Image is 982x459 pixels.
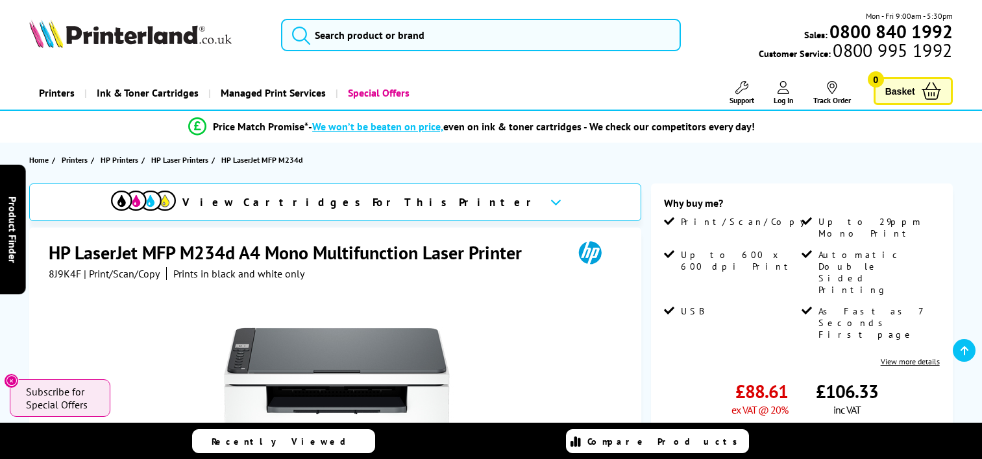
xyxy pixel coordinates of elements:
a: Printerland Logo [29,19,265,51]
span: 0800 995 1992 [831,44,952,56]
span: Log In [774,95,794,105]
span: Mon - Fri 9:00am - 5:30pm [866,10,953,22]
span: HP LaserJet MFP M234d [221,153,302,167]
span: £88.61 [735,379,788,403]
a: Track Order [813,81,851,105]
span: | Print/Scan/Copy [84,267,160,280]
h1: HP LaserJet MFP M234d A4 Mono Multifunction Laser Printer [49,241,535,265]
a: Support [730,81,754,105]
span: Support [730,95,754,105]
a: Basket 0 [874,77,953,105]
span: We won’t be beaten on price, [312,120,443,133]
span: As Fast as 7 Seconds First page [818,305,937,340]
span: Recently Viewed [212,436,359,447]
span: View Cartridges For This Printer [182,195,539,209]
span: 8J9K4F [49,267,81,280]
span: inc VAT [833,403,861,416]
a: Ink & Toner Cartridges [84,76,208,110]
a: Printers [29,76,84,110]
a: HP Printers [101,153,141,167]
a: Printers [62,153,91,167]
span: Compare Products [587,436,744,447]
span: Print/Scan/Copy [681,216,815,228]
span: HP Printers [101,153,138,167]
a: Recently Viewed [192,429,375,453]
span: Up to 600 x 600 dpi Print [681,249,799,272]
a: Special Offers [336,76,419,110]
span: Price Match Promise* [213,120,308,133]
button: Close [4,373,19,388]
span: Customer Service: [759,44,952,60]
span: Up to 29ppm Mono Print [818,216,937,239]
span: Automatic Double Sided Printing [818,249,937,296]
img: HP [560,241,620,265]
span: Ink & Toner Cartridges [97,76,199,110]
span: HP Laser Printers [151,153,208,167]
input: Search product or brand [281,19,681,51]
a: HP Laser Printers [151,153,212,167]
a: Log In [774,81,794,105]
a: 0800 840 1992 [828,25,953,38]
span: Basket [885,82,915,100]
a: HP LaserJet MFP M234d [221,153,306,167]
span: Home [29,153,49,167]
b: 0800 840 1992 [829,19,953,43]
span: ex VAT @ 20% [731,403,788,416]
i: Prints in black and white only [173,267,304,280]
img: Printerland Logo [29,19,232,48]
img: View Cartridges [111,191,176,211]
li: modal_Promise [6,115,937,138]
a: Compare Products [566,429,749,453]
div: - even on ink & toner cartridges - We check our competitors every day! [308,120,755,133]
a: Managed Print Services [208,76,336,110]
div: Why buy me? [664,196,939,216]
span: Printers [62,153,88,167]
span: USB [681,305,704,317]
span: Sales: [804,29,828,41]
a: Home [29,153,52,167]
span: Subscribe for Special Offers [26,385,97,411]
span: Product Finder [6,196,19,263]
span: £106.33 [816,379,878,403]
span: 0 [868,71,884,88]
a: View more details [881,357,940,366]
